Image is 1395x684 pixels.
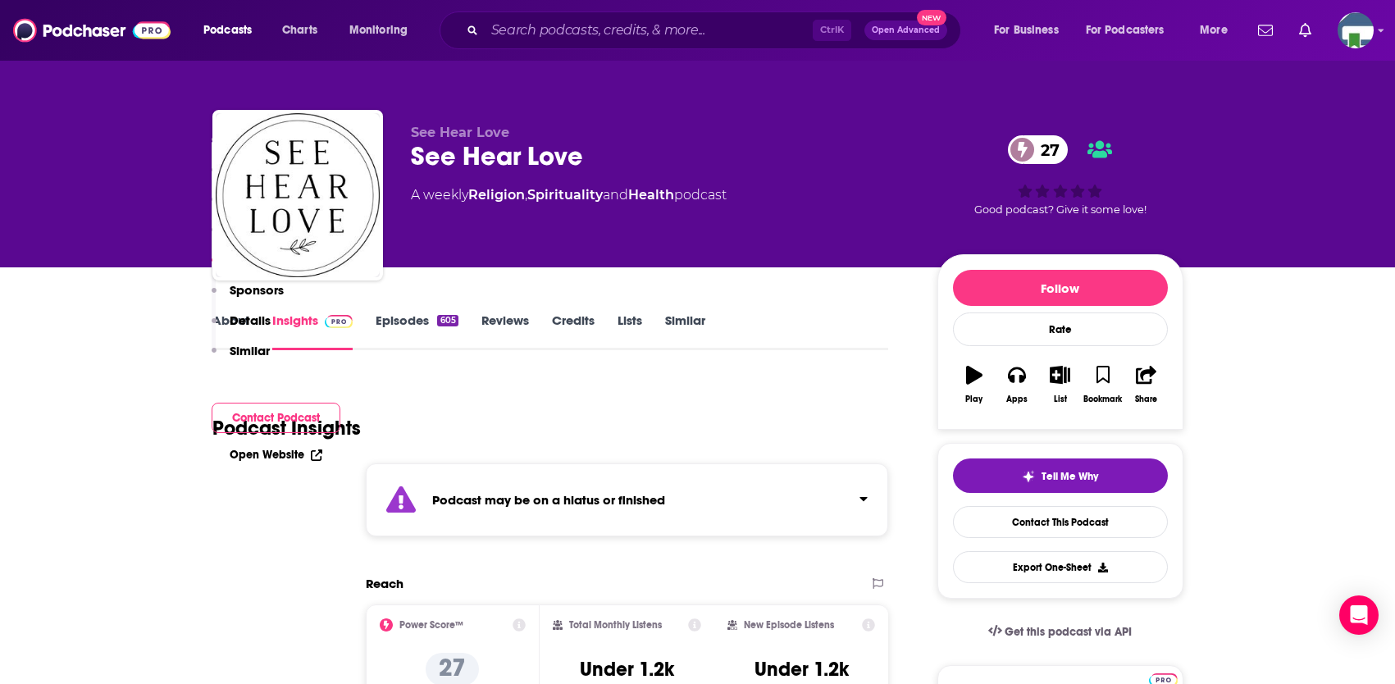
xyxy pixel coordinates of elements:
[953,270,1168,306] button: Follow
[1292,16,1318,44] a: Show notifications dropdown
[953,355,996,414] button: Play
[437,315,458,326] div: 605
[230,312,271,328] p: Details
[525,187,527,203] span: ,
[271,17,327,43] a: Charts
[1038,355,1081,414] button: List
[527,187,603,203] a: Spirituality
[13,15,171,46] img: Podchaser - Follow, Share and Rate Podcasts
[376,312,458,350] a: Episodes605
[618,312,642,350] a: Lists
[953,551,1168,583] button: Export One-Sheet
[338,17,429,43] button: open menu
[996,355,1038,414] button: Apps
[481,312,529,350] a: Reviews
[917,10,946,25] span: New
[1338,12,1374,48] button: Show profile menu
[974,203,1147,216] span: Good podcast? Give it some love!
[754,657,849,682] h3: Under 1.2k
[813,20,851,41] span: Ctrl K
[1124,355,1167,414] button: Share
[1082,355,1124,414] button: Bookmark
[399,619,463,631] h2: Power Score™
[1188,17,1248,43] button: open menu
[1005,625,1132,639] span: Get this podcast via API
[975,612,1146,652] a: Get this podcast via API
[1022,470,1035,483] img: tell me why sparkle
[1086,19,1165,42] span: For Podcasters
[1006,394,1028,404] div: Apps
[965,394,982,404] div: Play
[230,448,322,462] a: Open Website
[1054,394,1067,404] div: List
[212,343,270,373] button: Similar
[1083,394,1122,404] div: Bookmark
[282,19,317,42] span: Charts
[1008,135,1068,164] a: 27
[432,492,665,508] strong: Podcast may be on a hiatus or finished
[552,312,595,350] a: Credits
[569,619,662,631] h2: Total Monthly Listens
[411,185,727,205] div: A weekly podcast
[1339,595,1379,635] div: Open Intercom Messenger
[366,463,889,536] section: Click to expand status details
[665,312,705,350] a: Similar
[994,19,1059,42] span: For Business
[1135,394,1157,404] div: Share
[1042,470,1098,483] span: Tell Me Why
[203,19,252,42] span: Podcasts
[953,506,1168,538] a: Contact This Podcast
[1338,12,1374,48] img: User Profile
[1338,12,1374,48] span: Logged in as KCMedia
[953,312,1168,346] div: Rate
[212,312,271,343] button: Details
[366,576,403,591] h2: Reach
[192,17,273,43] button: open menu
[455,11,977,49] div: Search podcasts, credits, & more...
[216,113,380,277] img: See Hear Love
[1200,19,1228,42] span: More
[628,187,674,203] a: Health
[411,125,509,140] span: See Hear Love
[349,19,408,42] span: Monitoring
[212,403,340,433] button: Contact Podcast
[872,26,940,34] span: Open Advanced
[230,343,270,358] p: Similar
[468,187,525,203] a: Religion
[485,17,813,43] input: Search podcasts, credits, & more...
[1251,16,1279,44] a: Show notifications dropdown
[1024,135,1068,164] span: 27
[982,17,1079,43] button: open menu
[580,657,674,682] h3: Under 1.2k
[1075,17,1188,43] button: open menu
[603,187,628,203] span: and
[864,21,947,40] button: Open AdvancedNew
[937,125,1183,226] div: 27Good podcast? Give it some love!
[953,458,1168,493] button: tell me why sparkleTell Me Why
[744,619,834,631] h2: New Episode Listens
